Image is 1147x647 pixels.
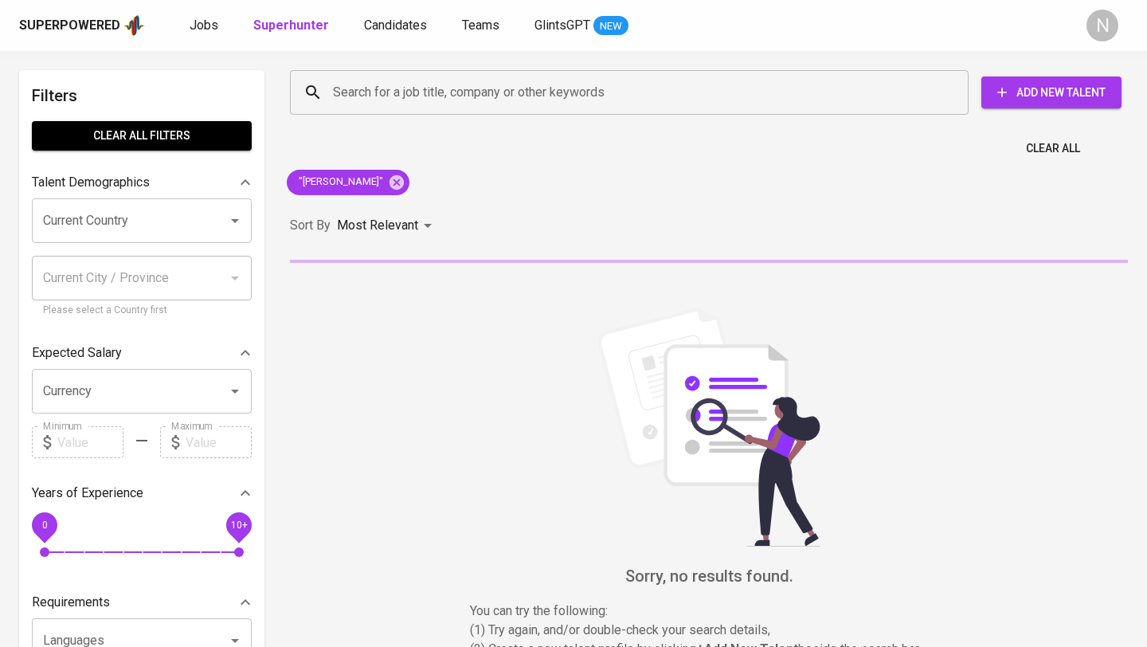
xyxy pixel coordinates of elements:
[290,563,1128,589] h6: Sorry, no results found.
[123,14,145,37] img: app logo
[32,173,150,192] p: Talent Demographics
[190,18,218,33] span: Jobs
[1020,134,1086,163] button: Clear All
[1086,10,1118,41] div: N
[470,621,948,640] p: (1) Try again, and/or double-check your search details,
[230,520,247,531] span: 10+
[287,174,393,190] span: "[PERSON_NAME]"
[224,210,246,232] button: Open
[190,16,221,36] a: Jobs
[19,17,120,35] div: Superpowered
[462,18,499,33] span: Teams
[981,76,1122,108] button: Add New Talent
[589,308,828,547] img: file_searching.svg
[290,216,331,235] p: Sort By
[364,18,427,33] span: Candidates
[337,211,437,241] div: Most Relevant
[32,477,252,509] div: Years of Experience
[253,18,329,33] b: Superhunter
[534,18,590,33] span: GlintsGPT
[534,16,628,36] a: GlintsGPT NEW
[32,167,252,198] div: Talent Demographics
[470,602,948,621] p: You can try the following :
[32,121,252,151] button: Clear All filters
[43,303,241,319] p: Please select a Country first
[337,216,418,235] p: Most Relevant
[32,337,252,369] div: Expected Salary
[287,170,409,195] div: "[PERSON_NAME]"
[593,18,628,34] span: NEW
[224,380,246,402] button: Open
[45,126,239,146] span: Clear All filters
[994,83,1109,103] span: Add New Talent
[1026,139,1080,159] span: Clear All
[364,16,430,36] a: Candidates
[32,593,110,612] p: Requirements
[32,83,252,108] h6: Filters
[19,14,145,37] a: Superpoweredapp logo
[186,426,252,458] input: Value
[41,520,47,531] span: 0
[57,426,123,458] input: Value
[253,16,332,36] a: Superhunter
[32,343,122,363] p: Expected Salary
[32,586,252,618] div: Requirements
[462,16,503,36] a: Teams
[32,484,143,503] p: Years of Experience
